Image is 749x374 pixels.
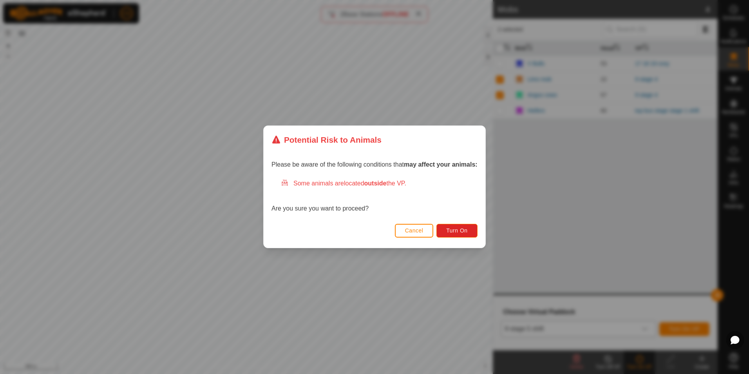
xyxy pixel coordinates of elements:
button: Cancel [395,224,434,238]
div: Potential Risk to Animals [271,134,382,146]
span: Cancel [405,228,423,234]
span: Please be aware of the following conditions that [271,162,478,168]
span: located the VP. [344,180,406,187]
strong: outside [364,180,387,187]
button: Turn On [437,224,478,238]
span: Turn On [447,228,468,234]
div: Some animals are [281,179,478,189]
div: Are you sure you want to proceed? [271,179,478,214]
strong: may affect your animals: [404,162,478,168]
